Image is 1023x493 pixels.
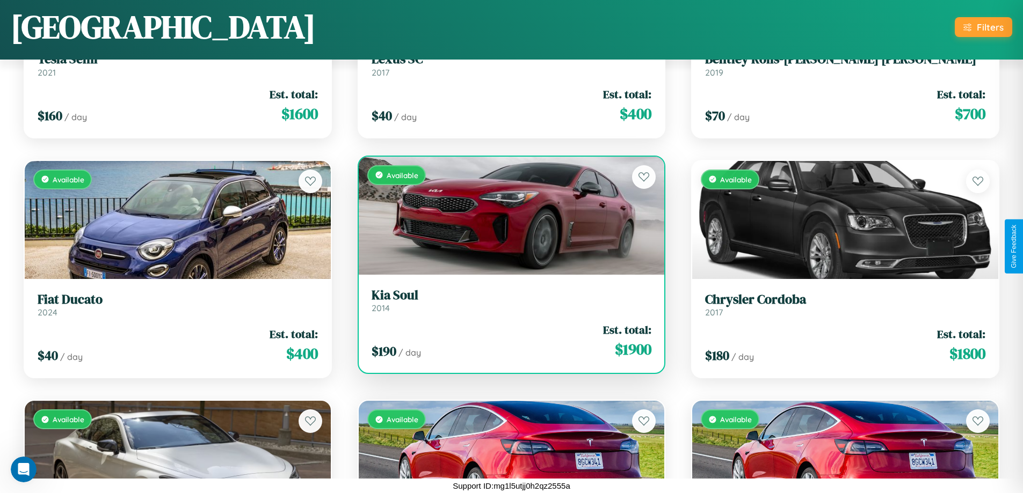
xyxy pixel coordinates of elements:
h3: Lexus SC [372,51,652,67]
div: Give Feedback [1010,225,1018,268]
span: $ 40 [372,107,392,124]
span: Est. total: [937,86,985,102]
span: $ 190 [372,342,396,360]
span: / day [64,112,87,122]
span: $ 700 [955,103,985,124]
span: Est. total: [603,322,651,337]
a: Bentley Rolls-[PERSON_NAME] [PERSON_NAME]2019 [705,51,985,78]
span: $ 160 [38,107,62,124]
button: Filters [955,17,1012,37]
h3: Bentley Rolls-[PERSON_NAME] [PERSON_NAME] [705,51,985,67]
span: Available [720,415,752,424]
span: $ 1900 [615,339,651,360]
span: 2024 [38,307,57,318]
h3: Tesla Semi [38,51,318,67]
span: $ 70 [705,107,725,124]
span: $ 400 [620,103,651,124]
h1: [GEOGRAPHIC_DATA] [11,5,316,49]
div: Filters [977,21,1004,33]
span: / day [731,351,754,362]
span: / day [727,112,750,122]
h3: Fiat Ducato [38,292,318,307]
span: 2019 [705,67,723,78]
span: 2017 [705,307,723,318]
span: 2021 [38,67,56,78]
span: 2014 [372,303,390,313]
span: Available [387,171,418,180]
a: Lexus SC2017 [372,51,652,78]
span: $ 180 [705,347,729,364]
span: 2017 [372,67,389,78]
span: Est. total: [270,86,318,102]
span: $ 1600 [281,103,318,124]
a: Kia Soul2014 [372,288,652,314]
a: Chrysler Cordoba2017 [705,292,985,318]
h3: Chrysler Cordoba [705,292,985,307]
span: $ 400 [286,343,318,364]
iframe: Intercom live chat [11,457,37,482]
span: $ 40 [38,347,58,364]
span: Available [720,175,752,184]
a: Fiat Ducato2024 [38,292,318,318]
a: Tesla Semi2021 [38,51,318,78]
span: $ 1800 [949,343,985,364]
span: Available [53,175,84,184]
span: Available [53,415,84,424]
p: Support ID: mg1l5utjj0h2qz2555a [453,479,570,493]
span: Est. total: [603,86,651,102]
span: / day [394,112,417,122]
span: / day [60,351,83,362]
span: Available [387,415,418,424]
span: / day [398,347,421,358]
span: Est. total: [937,326,985,342]
h3: Kia Soul [372,288,652,303]
span: Est. total: [270,326,318,342]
